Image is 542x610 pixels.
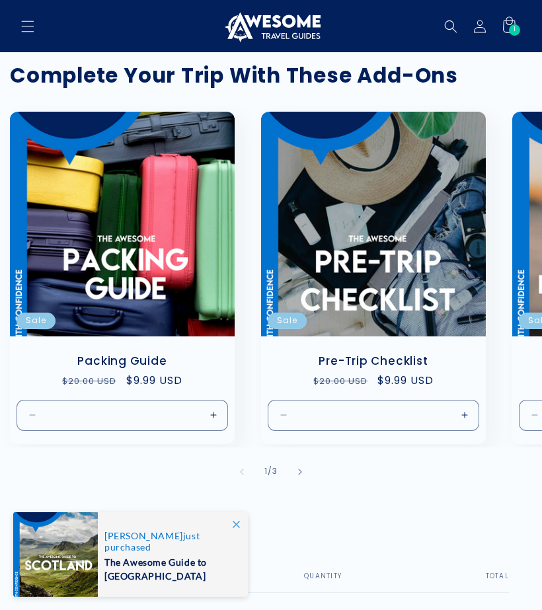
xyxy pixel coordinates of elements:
[445,572,509,593] th: Total
[271,572,445,593] th: Quantity
[13,12,42,41] summary: Menu
[10,61,458,90] strong: Complete Your Trip With These Add-Ons
[104,530,183,541] span: [PERSON_NAME]
[221,11,321,42] img: Awesome Travel Guides
[264,465,268,478] span: 1
[104,530,234,553] span: just purchased
[33,510,195,553] h1: Your cart
[268,465,272,478] span: /
[436,12,465,41] summary: Search
[352,400,395,431] input: Quantity for Default Title
[23,354,221,368] a: Packing Guide
[227,457,256,486] button: Slide left
[286,457,315,486] button: Slide right
[101,400,144,431] input: Quantity for Default Title
[217,5,326,47] a: Awesome Travel Guides
[272,465,278,478] span: 3
[104,553,234,583] span: The Awesome Guide to [GEOGRAPHIC_DATA]
[274,354,473,368] a: Pre-Trip Checklist
[514,24,516,36] span: 1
